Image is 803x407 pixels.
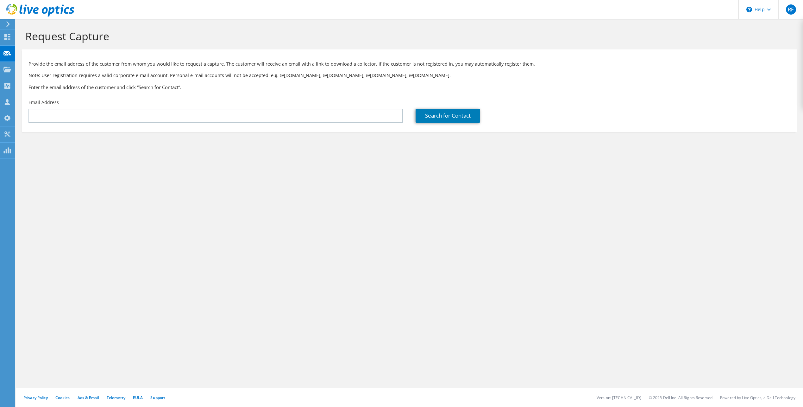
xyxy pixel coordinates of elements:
[150,395,165,400] a: Support
[78,395,99,400] a: Ads & Email
[746,7,752,12] svg: \n
[28,99,59,106] label: Email Address
[28,61,790,68] p: Provide the email address of the customer from whom you would like to request a capture. The cust...
[786,4,796,15] span: RF
[25,29,790,43] h1: Request Capture
[416,109,480,123] a: Search for Contact
[649,395,712,400] li: © 2025 Dell Inc. All Rights Reserved
[107,395,125,400] a: Telemetry
[28,84,790,91] h3: Enter the email address of the customer and click “Search for Contact”.
[55,395,70,400] a: Cookies
[720,395,795,400] li: Powered by Live Optics, a Dell Technology
[28,72,790,79] p: Note: User registration requires a valid corporate e-mail account. Personal e-mail accounts will ...
[23,395,48,400] a: Privacy Policy
[133,395,143,400] a: EULA
[597,395,641,400] li: Version: [TECHNICAL_ID]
